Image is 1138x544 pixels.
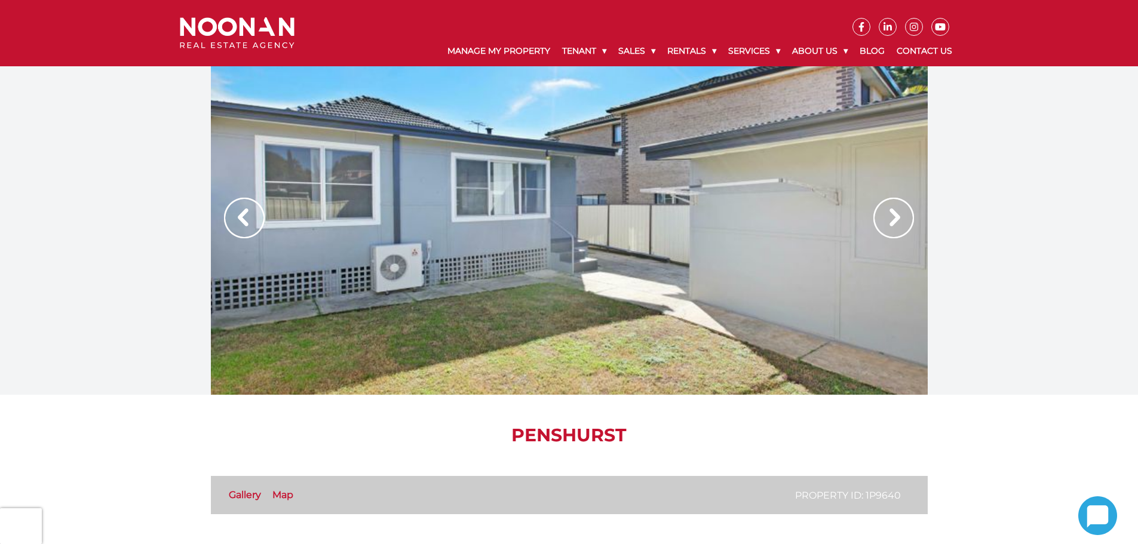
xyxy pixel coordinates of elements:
[854,36,891,66] a: Blog
[795,488,901,503] p: Property ID: 1P9640
[180,17,295,49] img: Noonan Real Estate Agency
[722,36,786,66] a: Services
[556,36,612,66] a: Tenant
[224,198,265,238] img: Arrow slider
[891,36,958,66] a: Contact Us
[661,36,722,66] a: Rentals
[786,36,854,66] a: About Us
[612,36,661,66] a: Sales
[873,198,914,238] img: Arrow slider
[441,36,556,66] a: Manage My Property
[211,425,928,446] h1: Penshurst
[272,489,293,500] a: Map
[229,489,261,500] a: Gallery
